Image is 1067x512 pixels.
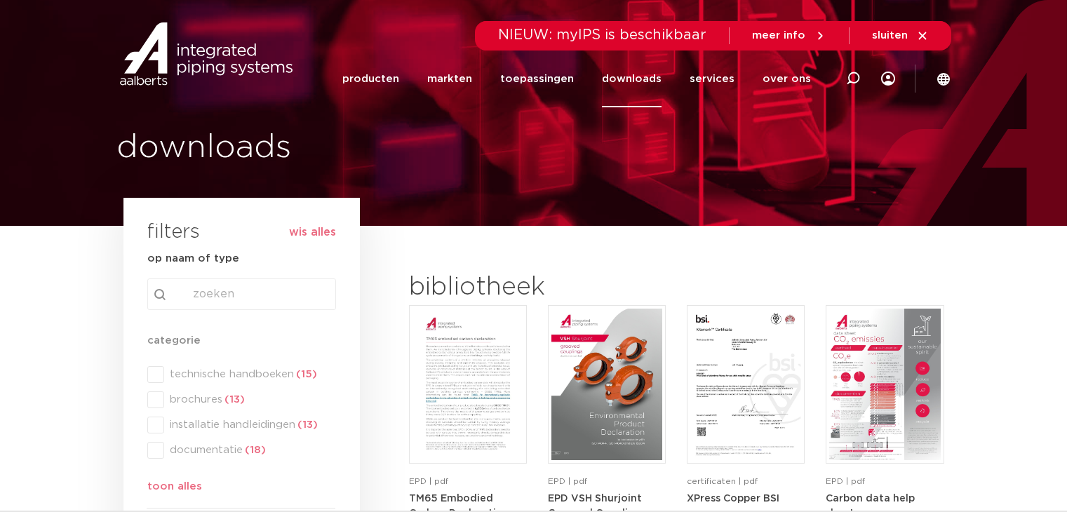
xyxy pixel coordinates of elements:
[116,126,527,170] h1: downloads
[690,309,801,460] img: XPress_Koper_BSI-pdf.jpg
[409,271,659,304] h2: bibliotheek
[687,477,758,485] span: certificaten | pdf
[752,30,805,41] span: meer info
[500,50,574,107] a: toepassingen
[690,50,734,107] a: services
[412,309,523,460] img: TM65-Embodied-Carbon-Declaration-pdf.jpg
[872,30,908,41] span: sluiten
[409,477,448,485] span: EPD | pdf
[498,28,706,42] span: NIEUW: myIPS is beschikbaar
[881,50,895,107] div: my IPS
[826,477,865,485] span: EPD | pdf
[342,50,811,107] nav: Menu
[548,477,587,485] span: EPD | pdf
[551,309,662,460] img: VSH-Shurjoint-Grooved-Couplings_A4EPD_5011512_EN-pdf.jpg
[602,50,662,107] a: downloads
[147,216,200,250] h3: filters
[687,494,779,504] strong: XPress Copper BSI
[752,29,826,42] a: meer info
[829,309,940,460] img: NL-Carbon-data-help-sheet-pdf.jpg
[763,50,811,107] a: over ons
[427,50,472,107] a: markten
[147,253,239,264] strong: op naam of type
[687,493,779,504] a: XPress Copper BSI
[872,29,929,42] a: sluiten
[342,50,399,107] a: producten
